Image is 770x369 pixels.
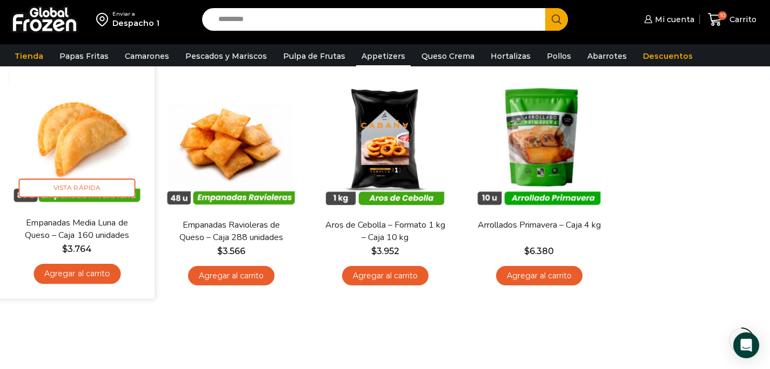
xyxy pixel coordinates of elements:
[638,46,698,66] a: Descuentos
[371,246,399,256] bdi: 3.952
[477,219,601,231] a: Arrollados Primavera – Caja 4 kg
[582,46,632,66] a: Abarrotes
[545,8,568,31] button: Search button
[496,266,582,286] a: Agregar al carrito: “Arrollados Primavera - Caja 4 kg”
[34,264,120,284] a: Agregar al carrito: “Empanadas Media Luna de Queso - Caja 160 unidades”
[169,219,293,244] a: Empanadas Ravioleras de Queso – Caja 288 unidades
[180,46,272,66] a: Pescados y Mariscos
[62,243,68,254] span: $
[112,18,159,29] div: Despacho 1
[485,46,536,66] a: Hortalizas
[524,246,530,256] span: $
[524,246,554,256] bdi: 6.380
[652,14,694,25] span: Mi cuenta
[188,266,274,286] a: Agregar al carrito: “Empanadas Ravioleras de Queso - Caja 288 unidades”
[112,10,159,18] div: Enviar a
[323,219,447,244] a: Aros de Cebolla – Formato 1 kg – Caja 10 kg
[9,46,49,66] a: Tienda
[15,216,139,242] a: Empanadas Media Luna de Queso – Caja 160 unidades
[119,46,175,66] a: Camarones
[342,266,428,286] a: Agregar al carrito: “Aros de Cebolla - Formato 1 kg - Caja 10 kg”
[19,179,136,197] span: Vista Rápida
[641,9,694,30] a: Mi cuenta
[96,10,112,29] img: address-field-icon.svg
[278,46,351,66] a: Pulpa de Frutas
[416,46,480,66] a: Queso Crema
[217,246,223,256] span: $
[54,46,114,66] a: Papas Fritas
[356,46,411,66] a: Appetizers
[727,14,756,25] span: Carrito
[62,243,92,254] bdi: 3.764
[718,11,727,20] span: 10
[217,246,245,256] bdi: 3.566
[733,332,759,358] div: Open Intercom Messenger
[541,46,577,66] a: Pollos
[705,7,759,32] a: 10 Carrito
[371,246,377,256] span: $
